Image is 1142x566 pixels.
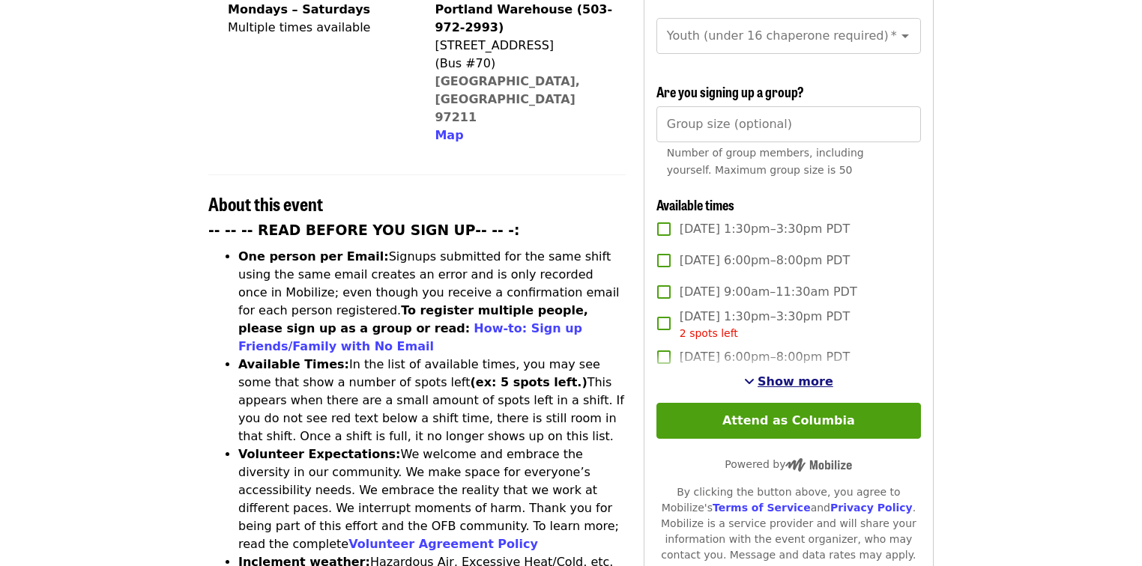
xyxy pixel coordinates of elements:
img: Powered by Mobilize [785,458,852,472]
span: [DATE] 6:00pm–8:00pm PDT [680,252,850,270]
button: Attend as Columbia [656,403,921,439]
a: [GEOGRAPHIC_DATA], [GEOGRAPHIC_DATA] 97211 [435,74,580,124]
button: Open [895,25,916,46]
strong: Portland Warehouse (503-972-2993) [435,2,612,34]
button: Map [435,127,463,144]
span: Map [435,128,463,142]
span: Powered by [725,458,852,470]
a: Terms of Service [713,502,811,514]
a: Privacy Policy [830,502,913,514]
span: Available times [656,195,734,214]
strong: Mondays – Saturdays [228,2,370,16]
span: [DATE] 9:00am–11:30am PDT [680,283,857,301]
span: [DATE] 1:30pm–3:30pm PDT [680,308,850,341]
div: Multiple times available [228,19,370,37]
span: [DATE] 6:00pm–8:00pm PDT [680,348,850,366]
button: See more timeslots [744,373,833,391]
strong: One person per Email: [238,249,389,264]
strong: To register multiple people, please sign up as a group or read: [238,303,588,335]
strong: (ex: 5 spots left.) [470,375,587,389]
span: Show more [758,374,833,389]
span: Are you signing up a group? [656,82,804,101]
span: Number of group members, including yourself. Maximum group size is 50 [667,147,864,176]
div: [STREET_ADDRESS] [435,37,613,55]
a: How-to: Sign up Friends/Family with No Email [238,321,582,353]
li: In the list of available times, you may see some that show a number of spots left This appears wh... [238,356,626,445]
li: We welcome and embrace the diversity in our community. We make space for everyone’s accessibility... [238,445,626,553]
input: [object Object] [656,106,921,142]
strong: Available Times: [238,357,349,371]
span: [DATE] 1:30pm–3:30pm PDT [680,220,850,238]
strong: Volunteer Expectations: [238,447,401,461]
div: (Bus #70) [435,55,613,73]
strong: -- -- -- READ BEFORE YOU SIGN UP-- -- -: [208,222,520,238]
span: 2 spots left [680,327,738,339]
li: Signups submitted for the same shift using the same email creates an error and is only recorded o... [238,248,626,356]
a: Volunteer Agreement Policy [348,537,538,551]
span: About this event [208,190,323,216]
